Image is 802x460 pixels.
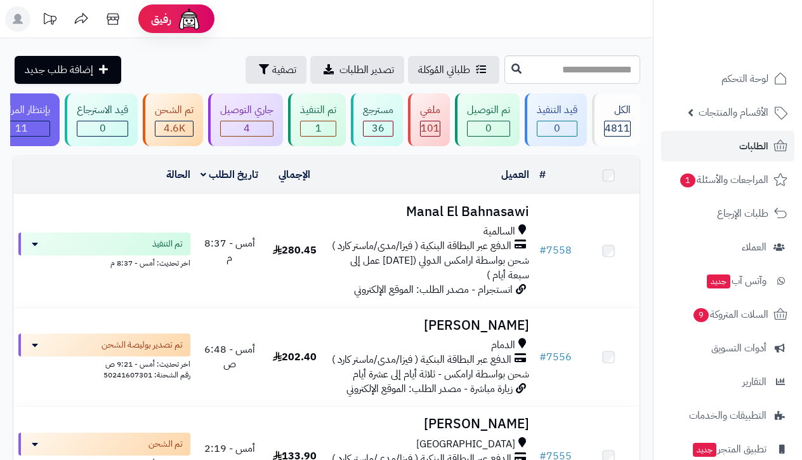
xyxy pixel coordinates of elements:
[332,239,511,254] span: الدفع عبر البطاقة البنكية ( فيزا/مدى/ماستر كارد )
[339,62,394,78] span: تصدير الطلبات
[204,342,255,372] span: أمس - 6:48 ص
[661,131,794,161] a: الطلبات
[706,272,766,290] span: وآتس آب
[148,438,183,450] span: تم الشحن
[539,243,572,258] a: #7558
[416,437,515,452] span: [GEOGRAPHIC_DATA]
[721,70,768,88] span: لوحة التحكم
[279,167,310,182] a: الإجمالي
[717,205,768,222] span: طلبات الإرجاع
[539,243,546,258] span: #
[689,407,766,424] span: التطبيقات والخدمات
[467,103,510,118] div: تم التوصيل
[408,56,499,84] a: طلباتي المُوكلة
[452,93,522,146] a: تم التوصيل 0
[661,367,794,397] a: التقارير
[176,6,202,32] img: ai-face.png
[331,205,530,219] h3: Manal El Bahnasawi
[15,56,121,84] a: إضافة طلب جديد
[554,121,560,136] span: 0
[661,232,794,262] a: العملاء
[286,93,348,146] a: تم التنفيذ 1
[301,121,336,136] div: 1
[483,224,515,239] span: السالمية
[25,62,93,78] span: إضافة طلب جديد
[272,62,296,78] span: تصفية
[372,121,385,136] span: 36
[332,353,511,367] span: الدفع عبر البطاقة البنكية ( فيزا/مدى/ماستر كارد )
[348,93,405,146] a: مسترجع 36
[363,103,393,118] div: مسترجع
[246,56,306,84] button: تصفية
[739,137,768,155] span: الطلبات
[201,167,258,182] a: تاريخ الطلب
[742,238,766,256] span: العملاء
[152,238,183,250] span: تم التنفيذ
[742,373,766,391] span: التقارير
[537,103,577,118] div: قيد التنفيذ
[699,104,768,121] span: الأقسام والمنتجات
[491,338,515,353] span: الدمام
[405,93,452,146] a: ملغي 101
[164,121,185,136] span: 4.6K
[661,400,794,431] a: التطبيقات والخدمات
[692,440,766,458] span: تطبيق المتجر
[661,198,794,229] a: طلبات الإرجاع
[206,93,286,146] a: جاري التوصيل 4
[605,121,630,136] span: 4811
[18,356,190,370] div: اخر تحديث: أمس - 9:21 ص
[77,121,128,136] div: 0
[661,165,794,195] a: المراجعات والأسئلة1
[485,121,492,136] span: 0
[77,103,128,118] div: قيد الاسترجاع
[140,93,206,146] a: تم الشحن 4.6K
[331,318,530,333] h3: [PERSON_NAME]
[15,121,28,136] span: 11
[102,339,183,351] span: تم تصدير بوليصة الشحن
[468,121,509,136] div: 0
[539,349,572,365] a: #7556
[315,121,322,136] span: 1
[501,167,529,182] a: العميل
[694,308,709,322] span: 9
[155,103,194,118] div: تم الشحن
[354,282,513,297] span: انستجرام - مصدر الطلب: الموقع الإلكتروني
[273,243,317,258] span: 280.45
[353,367,529,382] span: شحن بواسطة ارامكس - ثلاثة أيام إلى عشرة أيام
[522,93,589,146] a: قيد التنفيذ 0
[661,299,794,330] a: السلات المتروكة9
[220,103,273,118] div: جاري التوصيل
[661,266,794,296] a: وآتس آبجديد
[604,103,631,118] div: الكل
[244,121,250,136] span: 4
[680,173,695,187] span: 1
[204,236,255,266] span: أمس - 8:37 م
[661,64,794,94] a: لوحة التحكم
[34,6,65,35] a: تحديثات المنصة
[589,93,643,146] a: الكل4811
[418,62,470,78] span: طلباتي المُوكلة
[420,103,440,118] div: ملغي
[221,121,273,136] div: 4
[155,121,193,136] div: 4591
[166,167,190,182] a: الحالة
[350,253,529,283] span: شحن بواسطة ارامكس الدولي ([DATE] عمل إلى سبعة أيام )
[151,11,171,27] span: رفيق
[273,349,317,365] span: 202.40
[364,121,393,136] div: 36
[100,121,106,136] span: 0
[539,167,546,182] a: #
[661,333,794,363] a: أدوات التسويق
[711,339,766,357] span: أدوات التسويق
[421,121,440,136] span: 101
[537,121,577,136] div: 0
[692,306,768,323] span: السلات المتروكة
[679,171,768,189] span: المراجعات والأسئلة
[310,56,404,84] a: تصدير الطلبات
[716,34,790,61] img: logo-2.png
[300,103,336,118] div: تم التنفيذ
[18,255,190,269] div: اخر تحديث: أمس - 8:37 م
[539,349,546,365] span: #
[693,443,716,457] span: جديد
